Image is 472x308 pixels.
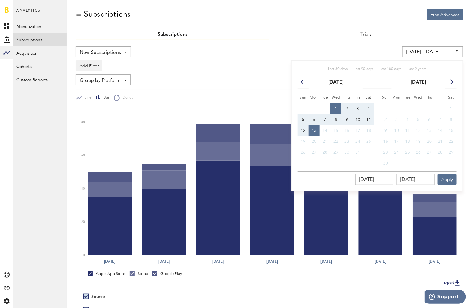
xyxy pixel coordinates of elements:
[313,118,315,122] span: 6
[449,129,454,133] span: 15
[298,147,309,158] button: 26
[438,174,457,185] button: Apply
[16,7,40,19] span: Analytics
[406,118,409,122] span: 4
[320,114,330,125] button: 7
[81,154,85,157] text: 60
[416,139,421,144] span: 19
[352,136,363,147] button: 24
[13,59,67,73] a: Cohorts
[130,271,148,276] div: Stripe
[446,147,457,158] button: 29
[13,73,67,86] a: Custom Reports
[344,139,349,144] span: 23
[413,125,424,136] button: 12
[82,95,92,100] span: Line
[357,107,359,111] span: 3
[450,118,452,122] span: 8
[414,96,423,99] small: Wednesday
[343,96,350,99] small: Thursday
[435,114,446,125] button: 7
[405,129,410,133] span: 11
[428,118,430,122] span: 6
[335,107,337,111] span: 1
[152,271,182,276] div: Google Play
[346,107,348,111] span: 2
[352,125,363,136] button: 17
[446,125,457,136] button: 15
[330,136,341,147] button: 22
[310,96,318,99] small: Monday
[427,150,432,155] span: 27
[158,259,170,264] text: [DATE]
[402,114,413,125] button: 4
[335,118,337,122] span: 8
[438,139,443,144] span: 21
[330,114,341,125] button: 8
[309,147,320,158] button: 27
[391,147,402,158] button: 24
[363,114,374,125] button: 11
[426,96,433,99] small: Thursday
[429,259,440,264] text: [DATE]
[298,125,309,136] button: 12
[367,107,370,111] span: 4
[81,221,85,224] text: 20
[309,136,320,147] button: 20
[449,139,454,144] span: 22
[416,129,421,133] span: 12
[366,139,371,144] span: 25
[435,147,446,158] button: 28
[341,114,352,125] button: 9
[321,259,332,264] text: [DATE]
[13,19,67,33] a: Monetization
[312,129,316,133] span: 13
[424,147,435,158] button: 27
[413,114,424,125] button: 5
[363,136,374,147] button: 25
[322,96,328,99] small: Tuesday
[346,118,348,122] span: 9
[309,114,320,125] button: 6
[301,139,306,144] span: 19
[402,136,413,147] button: 18
[330,147,341,158] button: 29
[344,129,349,133] span: 16
[448,96,454,99] small: Saturday
[341,136,352,147] button: 23
[363,103,374,114] button: 4
[277,294,456,300] div: Period total
[76,60,102,71] button: Add Filter
[330,125,341,136] button: 15
[383,150,388,155] span: 23
[454,279,461,286] img: Export
[417,118,420,122] span: 5
[84,9,131,19] div: Subscriptions
[13,46,67,59] a: Acquisition
[360,32,372,37] a: Trials
[312,150,316,155] span: 27
[402,147,413,158] button: 25
[309,125,320,136] button: 13
[328,80,343,85] strong: [DATE]
[380,136,391,147] button: 16
[81,187,85,190] text: 40
[320,136,330,147] button: 21
[380,158,391,169] button: 30
[366,129,371,133] span: 18
[435,136,446,147] button: 21
[394,150,399,155] span: 24
[397,174,435,185] input: __/__/____
[323,129,327,133] span: 14
[384,129,387,133] span: 9
[13,33,67,46] a: Subscriptions
[438,129,443,133] span: 14
[352,114,363,125] button: 10
[407,67,426,71] span: Last 2 years
[301,129,306,133] span: 12
[80,75,121,86] span: Group by Platform
[83,254,85,257] text: 0
[405,139,410,144] span: 18
[394,129,399,133] span: 10
[352,103,363,114] button: 3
